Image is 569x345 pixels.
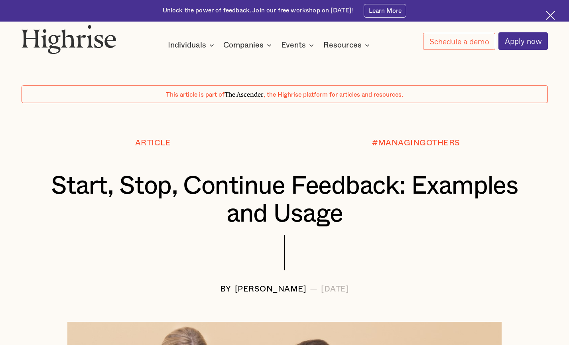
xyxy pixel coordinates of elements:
span: The Ascender [224,89,264,97]
div: Article [135,139,171,147]
div: Individuals [168,40,217,50]
a: Apply now [498,32,547,50]
div: Resources [323,40,362,50]
div: [PERSON_NAME] [235,285,307,293]
div: Individuals [168,40,206,50]
img: Cross icon [546,11,555,20]
span: , the Highrise platform for articles and resources. [264,91,403,98]
div: Events [281,40,306,50]
a: Schedule a demo [423,33,495,50]
a: Learn More [364,4,406,18]
div: Companies [223,40,264,50]
div: [DATE] [321,285,349,293]
img: Highrise logo [22,25,117,54]
h1: Start, Stop, Continue Feedback: Examples and Usage [43,172,526,228]
div: — [310,285,318,293]
span: This article is part of [166,91,224,98]
div: Resources [323,40,372,50]
div: BY [220,285,231,293]
div: #MANAGINGOTHERS [372,139,460,147]
div: Companies [223,40,274,50]
div: Events [281,40,316,50]
div: Unlock the power of feedback. Join our free workshop on [DATE]! [163,6,353,15]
